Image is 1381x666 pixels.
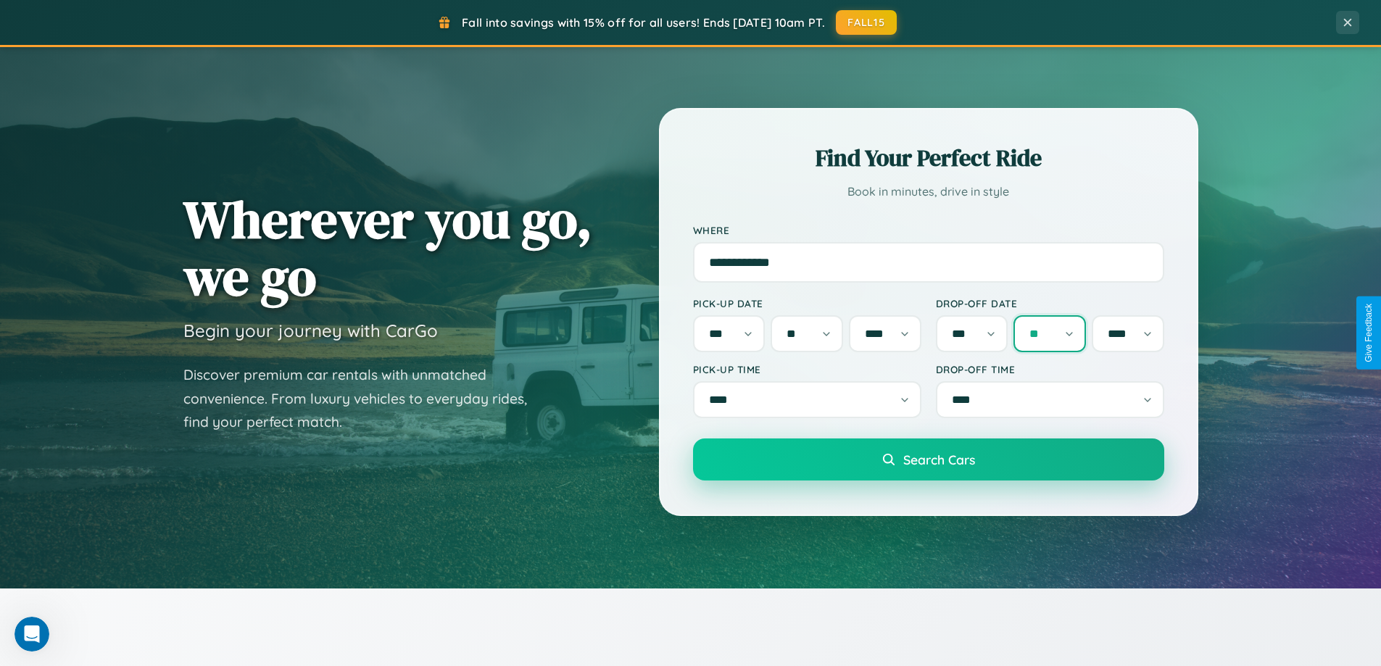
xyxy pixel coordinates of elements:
label: Where [693,224,1164,236]
label: Pick-up Time [693,363,921,375]
div: Give Feedback [1364,304,1374,362]
p: Discover premium car rentals with unmatched convenience. From luxury vehicles to everyday rides, ... [183,363,546,434]
label: Drop-off Time [936,363,1164,375]
h1: Wherever you go, we go [183,191,592,305]
h3: Begin your journey with CarGo [183,320,438,341]
h2: Find Your Perfect Ride [693,142,1164,174]
label: Pick-up Date [693,297,921,309]
button: Search Cars [693,438,1164,480]
button: FALL15 [836,10,897,35]
span: Fall into savings with 15% off for all users! Ends [DATE] 10am PT. [462,15,825,30]
label: Drop-off Date [936,297,1164,309]
span: Search Cars [903,451,975,467]
iframe: Intercom live chat [14,617,49,652]
p: Book in minutes, drive in style [693,181,1164,202]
